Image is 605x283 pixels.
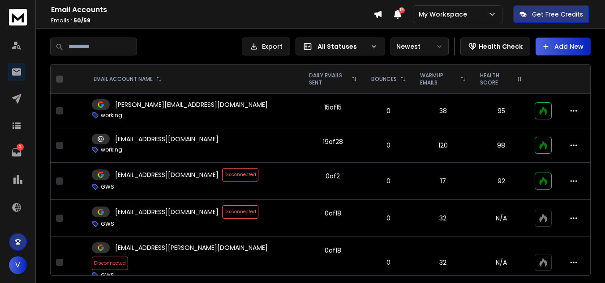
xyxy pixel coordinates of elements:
p: 0 [369,258,408,267]
p: [EMAIL_ADDRESS][PERSON_NAME][DOMAIN_NAME] [115,243,268,252]
span: 50 / 59 [73,17,90,24]
td: 92 [473,163,529,200]
button: Newest [390,38,449,55]
p: My Workspace [419,10,471,19]
p: Get Free Credits [532,10,583,19]
p: GWS [101,272,114,279]
p: 0 [369,214,408,223]
p: HEALTH SCORE [480,72,513,86]
div: 19 of 28 [323,137,343,146]
span: Disconnected [92,257,128,270]
p: 2 [17,144,24,151]
p: BOUNCES [371,76,397,83]
p: 0 [369,177,408,186]
p: Emails : [51,17,373,24]
p: [PERSON_NAME][EMAIL_ADDRESS][DOMAIN_NAME] [115,100,268,109]
div: 0 of 18 [325,209,341,218]
a: 2 [8,144,26,161]
button: Add New [536,38,591,55]
p: 0 [369,106,408,115]
td: 120 [413,128,473,163]
div: 0 of 2 [326,172,340,181]
button: V [9,256,27,274]
td: 38 [413,94,473,128]
p: DAILY EMAILS SENT [309,72,348,86]
h1: Email Accounts [51,4,373,15]
span: Disconnected [222,205,258,219]
span: Disconnected [222,168,258,182]
span: 15 [399,7,405,13]
p: GWS [101,220,114,228]
td: 32 [413,200,473,237]
p: All Statuses [318,42,367,51]
div: 15 of 15 [324,103,342,112]
p: 0 [369,141,408,150]
p: working [101,146,122,153]
td: 98 [473,128,529,163]
div: 0 of 18 [325,246,341,255]
p: [EMAIL_ADDRESS][DOMAIN_NAME] [115,170,219,179]
p: GWS [101,183,114,190]
div: EMAIL ACCOUNT NAME [94,76,162,83]
p: N/A [478,258,524,267]
p: working [101,112,122,119]
td: 95 [473,94,529,128]
button: Get Free Credits [513,5,589,23]
p: Health Check [479,42,523,51]
button: Health Check [460,38,530,55]
img: logo [9,9,27,25]
p: [EMAIL_ADDRESS][DOMAIN_NAME] [115,135,219,144]
p: [EMAIL_ADDRESS][DOMAIN_NAME] [115,207,219,216]
button: Export [242,38,290,55]
td: 17 [413,163,473,200]
p: WARMUP EMAILS [420,72,457,86]
p: N/A [478,214,524,223]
